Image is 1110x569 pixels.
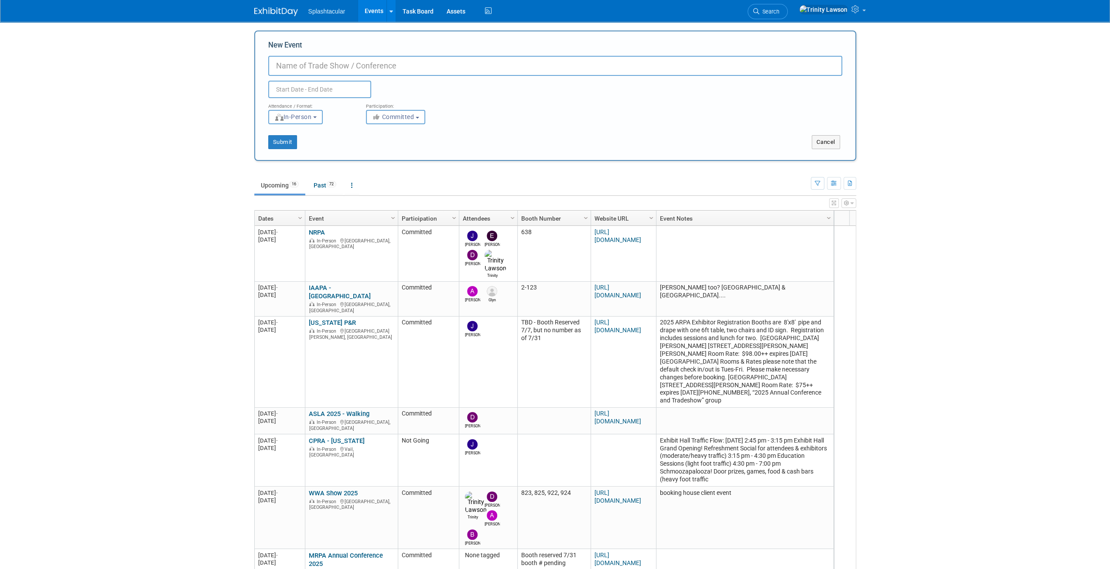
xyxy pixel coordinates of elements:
div: [DATE] [258,417,301,425]
button: Cancel [812,135,840,149]
a: Booth Number [521,211,585,226]
img: In-Person Event [309,446,314,451]
img: In-Person Event [309,328,314,333]
div: Enrico Rossi [485,241,500,248]
div: Drew Ford [485,502,500,508]
a: CPRA - [US_STATE] [309,437,365,445]
a: MRPA Annual Conference 2025 [309,552,383,568]
span: In-Person [317,499,339,504]
div: [DATE] [258,410,301,417]
div: [DATE] [258,291,301,299]
a: WWA Show 2025 [309,489,358,497]
span: In-Person [317,328,339,334]
span: Column Settings [297,215,304,221]
td: TBD - Booth Reserved 7/7, but no number as of 7/31 [517,317,591,408]
span: - [276,437,278,444]
a: Column Settings [646,211,656,224]
td: 823, 825, 922, 924 [517,487,591,549]
img: Brian Faulkner [467,529,478,540]
img: ExhibitDay [254,7,298,16]
div: Jimmy Nigh [465,450,480,456]
td: 2025 ARPA Exhibitor Registration Booths are 8'x8' pipe and drape with one 6ft table, two chairs a... [656,317,833,408]
label: New Event [268,40,302,54]
div: [DATE] [258,284,301,291]
span: - [276,319,278,326]
div: Trinity Lawson [465,514,480,520]
a: Column Settings [295,211,305,224]
span: In-Person [317,302,339,307]
span: 72 [327,181,336,187]
div: Glyn Jones [485,296,500,303]
td: 2-123 [517,282,591,317]
span: Search [759,8,779,15]
div: [DATE] [258,437,301,444]
td: Committed [398,408,459,434]
div: [DATE] [258,489,301,497]
td: [PERSON_NAME] too? [GEOGRAPHIC_DATA] & [GEOGRAPHIC_DATA].... [656,282,833,317]
a: Column Settings [449,211,459,224]
a: Upcoming16 [254,177,305,194]
td: Committed [398,282,459,317]
div: Alex Weidman [485,521,500,527]
span: Committed [372,113,414,120]
div: [GEOGRAPHIC_DATA], [GEOGRAPHIC_DATA] [309,237,394,250]
img: In-Person Event [309,419,314,424]
div: Alex Weidman [465,296,480,303]
img: Alex Weidman [487,510,497,521]
img: Trinity Lawson [465,491,487,514]
div: Drew Ford [465,260,480,267]
div: Vail, [GEOGRAPHIC_DATA] [309,445,394,458]
span: Column Settings [825,215,832,221]
div: Trinity Lawson [485,272,500,279]
div: [DATE] [258,552,301,559]
div: [DATE] [258,559,301,566]
button: Committed [366,110,425,124]
a: Participation [402,211,453,226]
button: In-Person [268,110,323,124]
button: Submit [268,135,297,149]
a: Column Settings [508,211,517,224]
div: Participation: [366,98,451,109]
span: Column Settings [389,215,396,221]
span: In-Person [317,238,339,244]
div: [DATE] [258,236,301,243]
a: Event Notes [660,211,828,226]
span: In-Person [317,419,339,425]
a: IAAPA - [GEOGRAPHIC_DATA] [309,284,371,300]
img: Drew Ford [467,250,478,260]
img: Glyn Jones [487,286,497,296]
span: - [276,410,278,417]
img: Trinity Lawson [799,5,848,14]
a: Column Settings [388,211,398,224]
span: 16 [289,181,299,187]
a: [US_STATE] P&R [309,319,356,327]
span: Column Settings [451,215,458,221]
a: NRPA [309,228,325,236]
a: [URL][DOMAIN_NAME] [594,284,641,299]
img: Jimmy Nigh [467,321,478,331]
a: Attendees [463,211,512,226]
span: Column Settings [582,215,589,221]
td: Exhibit Hall Traffic Flow: [DATE] 2:45 pm - 3:15 pm Exhibit Hall Grand Opening! Refreshment Socia... [656,434,833,487]
img: In-Person Event [309,302,314,306]
span: - [276,552,278,559]
a: Column Settings [581,211,591,224]
img: Alex Weidman [467,286,478,296]
div: Attendance / Format: [268,98,353,109]
div: [DATE] [258,444,301,452]
img: Jimmy Nigh [467,231,478,241]
div: [GEOGRAPHIC_DATA], [GEOGRAPHIC_DATA] [309,300,394,313]
img: Trinity Lawson [485,250,506,273]
div: Brian Faulkner [465,540,480,546]
td: 638 [517,226,591,281]
td: Not Going [398,434,459,487]
a: Past72 [307,177,343,194]
div: [GEOGRAPHIC_DATA], [GEOGRAPHIC_DATA] [309,497,394,511]
td: Committed [398,226,459,281]
a: [URL][DOMAIN_NAME] [594,319,641,334]
div: Drew Ford [465,422,480,429]
div: [GEOGRAPHIC_DATA], [GEOGRAPHIC_DATA] [309,418,394,431]
a: [URL][DOMAIN_NAME] [594,410,641,425]
a: [URL][DOMAIN_NAME] [594,552,641,566]
div: [GEOGRAPHIC_DATA][PERSON_NAME], [GEOGRAPHIC_DATA] [309,327,394,340]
